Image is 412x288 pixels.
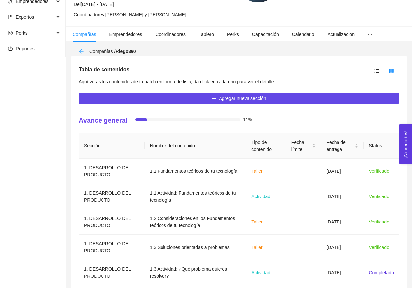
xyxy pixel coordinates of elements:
td: 1.2 Consideraciones en los Fundamentos teóricos de tu tecnología [145,209,247,235]
td: [DATE] [321,184,364,209]
span: Perks [16,30,28,36]
th: Nombre del contenido [145,133,247,159]
th: Status [364,133,399,159]
div: Volver [79,49,84,54]
strong: Riego360 [115,49,136,54]
span: Coordinadores [155,32,186,37]
span: Completado [369,270,394,275]
td: [DATE] [321,209,364,235]
td: 1. DESARROLLO DEL PRODUCTO [79,159,145,184]
span: Actividad [251,194,270,199]
span: Taller [251,169,262,174]
span: Reportes [16,46,35,51]
span: Fecha de entrega [326,139,353,153]
h4: Avance general [79,116,127,125]
td: 1. DESARROLLO DEL PRODUCTO [79,235,145,260]
span: Compañías [73,32,96,37]
span: Fecha límite [291,139,311,153]
span: Verificado [369,169,389,174]
td: [DATE] [321,235,364,260]
span: Coordinadores: [PERSON_NAME] y [PERSON_NAME] [74,12,186,17]
span: Aquí verás los contenidos de tu batch en forma de lista, da click en cada uno para ver el detalle. [79,79,275,84]
span: dashboard [8,46,13,51]
td: 1. DESARROLLO DEL PRODUCTO [79,184,145,209]
span: Compañías / [89,49,136,54]
span: arrow-left [79,49,84,54]
span: unordered-list [374,69,379,73]
span: Del [DATE] - [DATE] [74,2,114,7]
th: Sección [79,133,145,159]
button: plusAgregar nueva sección [79,93,399,104]
span: table [389,69,394,73]
span: smile [8,31,13,35]
span: Verificado [369,219,389,224]
span: Calendario [292,32,314,37]
td: [DATE] [321,159,364,184]
span: book [8,15,13,19]
span: Capacitación [252,32,279,37]
span: Verificado [369,245,389,250]
span: Taller [251,245,262,250]
td: 1. DESARROLLO DEL PRODUCTO [79,260,145,285]
span: Agregar nueva sección [219,95,266,102]
h5: Tabla de contenidos [79,66,130,74]
span: Emprendedores [109,32,142,37]
td: 1. DESARROLLO DEL PRODUCTO [79,209,145,235]
td: 1.1 Actividad: Fundamentos teóricos de tu tecnología [145,184,247,209]
span: Actualización [327,32,355,37]
span: Tablero [199,32,214,37]
button: Open Feedback Widget [399,124,412,164]
td: [DATE] [321,260,364,285]
td: 1.1 Fundamentos teóricos de tu tecnología [145,159,247,184]
span: Actividad [251,270,270,275]
span: Perks [227,32,239,37]
th: Tipo de contenido [246,133,286,159]
span: Verificado [369,194,389,199]
span: Expertos [16,14,34,20]
span: 11% [243,118,252,122]
span: Taller [251,219,262,224]
td: 1.3 Soluciones orientadas a problemas [145,235,247,260]
td: 1.3 Actividad: ¿Qué problema quieres resolver? [145,260,247,285]
span: ellipsis [368,32,372,37]
span: plus [212,96,216,101]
